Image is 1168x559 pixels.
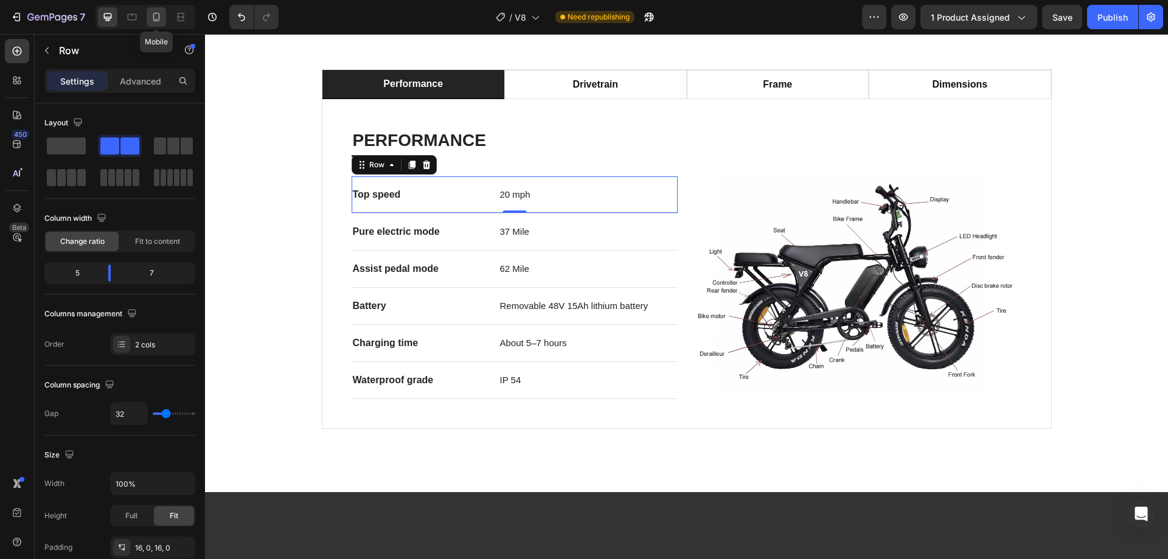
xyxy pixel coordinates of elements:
[295,304,362,314] span: About 5–7 hours
[120,265,193,282] div: 7
[148,155,196,165] strong: Top speed
[135,339,192,350] div: 2 cols
[295,155,325,165] span: 20 mph
[5,5,91,29] button: 7
[367,43,413,58] p: drivetrain
[120,75,161,88] p: Advanced
[59,43,162,58] p: Row
[568,12,630,23] span: Need republishing
[125,510,137,521] span: Full
[509,11,512,24] span: /
[170,510,178,521] span: Fit
[44,210,109,227] div: Column width
[44,115,85,131] div: Layout
[44,339,64,350] div: Order
[44,447,77,464] div: Size
[111,403,147,425] input: Auto
[294,152,473,169] div: Rich Text Editor. Editing area: main
[148,266,181,277] strong: Battery
[205,34,1168,559] iframe: Design area
[1052,12,1072,23] span: Save
[491,142,817,363] img: ouxi v8 Introduction
[44,542,72,553] div: Padding
[295,192,324,203] span: 37 Mile
[9,223,29,232] div: Beta
[148,341,229,351] strong: Waterproof grade
[135,543,192,554] div: 16, 0, 16, 0
[44,306,139,322] div: Columns management
[558,43,587,58] p: frame
[1127,499,1156,529] div: Open Intercom Messenger
[47,265,99,282] div: 5
[1087,5,1138,29] button: Publish
[148,304,214,314] strong: Charging time
[515,11,526,24] span: V8
[80,10,85,24] p: 7
[60,75,94,88] p: Settings
[162,125,182,136] div: Row
[147,94,817,119] h2: PERFORMANCE
[44,478,64,489] div: Width
[60,236,105,247] span: Change ratio
[295,266,443,277] span: Removable 48V 15Ah lithium battery
[229,5,279,29] div: Undo/Redo
[1097,11,1128,24] div: Publish
[44,510,67,521] div: Height
[295,229,324,240] span: 62 Mile
[44,377,117,394] div: Column spacing
[44,408,58,419] div: Gap
[295,341,316,351] span: IP 54
[727,43,782,58] p: dimensions
[148,229,234,240] strong: Assist pedal mode
[135,236,180,247] span: Fit to content
[931,11,1010,24] span: 1 product assigned
[111,473,195,495] input: Auto
[920,5,1037,29] button: 1 product assigned
[12,130,29,139] div: 450
[148,192,235,203] strong: Pure electric mode
[1042,5,1082,29] button: Save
